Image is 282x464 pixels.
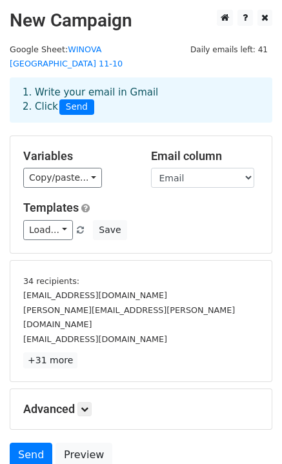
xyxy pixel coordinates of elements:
[23,290,167,300] small: [EMAIL_ADDRESS][DOMAIN_NAME]
[186,43,272,57] span: Daily emails left: 41
[151,149,259,163] h5: Email column
[23,220,73,240] a: Load...
[186,45,272,54] a: Daily emails left: 41
[23,276,79,286] small: 34 recipients:
[93,220,126,240] button: Save
[23,201,79,214] a: Templates
[217,402,282,464] iframe: Chat Widget
[10,10,272,32] h2: New Campaign
[23,149,132,163] h5: Variables
[59,99,94,115] span: Send
[23,168,102,188] a: Copy/paste...
[23,334,167,344] small: [EMAIL_ADDRESS][DOMAIN_NAME]
[23,352,77,368] a: +31 more
[13,85,269,115] div: 1. Write your email in Gmail 2. Click
[23,305,235,330] small: [PERSON_NAME][EMAIL_ADDRESS][PERSON_NAME][DOMAIN_NAME]
[23,402,259,416] h5: Advanced
[10,45,123,69] small: Google Sheet:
